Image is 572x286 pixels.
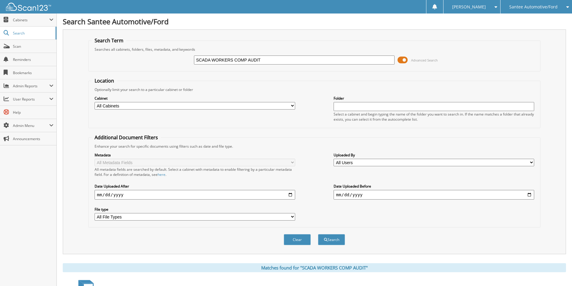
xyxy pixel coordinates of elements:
[92,144,537,149] div: Enhance your search for specific documents using filters such as date and file type.
[13,31,53,36] span: Search
[95,167,295,177] div: All metadata fields are searched by default. Select a cabinet with metadata to enable filtering b...
[13,83,49,89] span: Admin Reports
[13,97,49,102] span: User Reports
[158,172,165,177] a: here
[509,5,558,9] span: Santee Automotive/Ford
[13,17,49,23] span: Cabinets
[13,136,53,141] span: Announcements
[92,134,161,141] legend: Additional Document Filters
[63,263,566,272] div: Matches found for "SCADA WORKERS COMP AUDIT"
[334,152,534,158] label: Uploaded By
[334,184,534,189] label: Date Uploaded Before
[92,37,126,44] legend: Search Term
[13,44,53,49] span: Scan
[13,70,53,75] span: Bookmarks
[318,234,345,245] button: Search
[92,47,537,52] div: Searches all cabinets, folders, files, metadata, and keywords
[334,112,534,122] div: Select a cabinet and begin typing the name of the folder you want to search in. If the name match...
[95,152,295,158] label: Metadata
[334,190,534,200] input: end
[92,77,117,84] legend: Location
[95,96,295,101] label: Cabinet
[284,234,311,245] button: Clear
[13,110,53,115] span: Help
[92,87,537,92] div: Optionally limit your search to a particular cabinet or folder
[334,96,534,101] label: Folder
[13,123,49,128] span: Admin Menu
[411,58,438,62] span: Advanced Search
[95,190,295,200] input: start
[95,184,295,189] label: Date Uploaded After
[95,207,295,212] label: File type
[13,57,53,62] span: Reminders
[63,17,566,26] h1: Search Santee Automotive/Ford
[6,3,51,11] img: scan123-logo-white.svg
[452,5,486,9] span: [PERSON_NAME]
